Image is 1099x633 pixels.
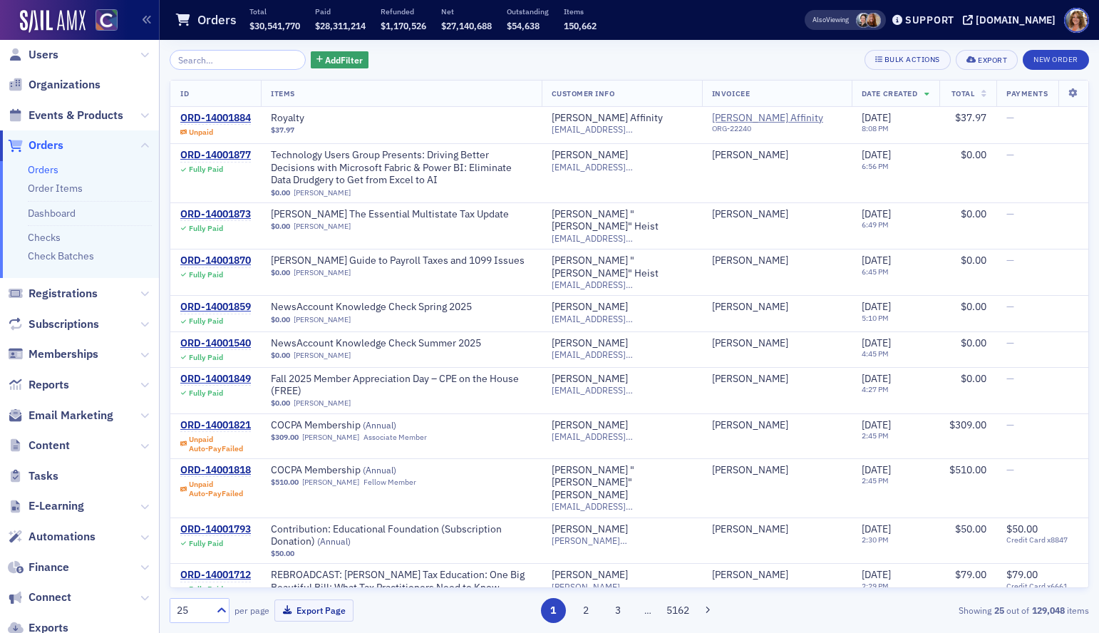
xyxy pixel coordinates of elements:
[294,222,351,231] a: [PERSON_NAME]
[712,337,842,350] span: Nicole Moore
[271,419,450,432] span: COCPA Membership
[180,301,251,314] a: ORD-14001859
[271,569,532,594] a: REBROADCAST: [PERSON_NAME] Tax Education: One Big Beautiful Bill: What Tax Practitioners Need to ...
[271,549,294,558] span: $50.00
[271,351,290,360] span: $0.00
[1006,582,1078,591] span: Credit Card x6661
[271,398,290,408] span: $0.00
[862,463,891,476] span: [DATE]
[712,112,842,139] span: Gallagher Affinity
[862,313,889,323] time: 5:10 PM
[712,373,842,386] span: Ralph Nafziger
[294,315,351,324] a: [PERSON_NAME]
[8,438,70,453] a: Content
[1006,463,1014,476] span: —
[28,249,94,262] a: Check Batches
[86,9,118,34] a: View Homepage
[302,478,359,487] a: [PERSON_NAME]
[666,598,691,623] button: 5162
[441,6,492,16] p: Net
[180,337,251,350] a: ORD-14001540
[271,112,450,125] span: Royalty
[294,268,351,277] a: [PERSON_NAME]
[20,10,86,33] a: SailAMX
[271,188,290,197] span: $0.00
[189,165,223,174] div: Fully Paid
[552,254,692,279] a: [PERSON_NAME] "[PERSON_NAME]" Heist
[8,560,69,575] a: Finance
[541,598,566,623] button: 1
[552,149,628,162] a: [PERSON_NAME]
[271,254,525,267] span: Surgent's Guide to Payroll Taxes and 1099 Issues
[862,581,889,591] time: 2:29 PM
[862,431,889,441] time: 2:45 PM
[862,148,891,161] span: [DATE]
[955,568,986,581] span: $79.00
[552,582,692,592] span: [PERSON_NAME][EMAIL_ADDRESS][PERSON_NAME][DOMAIN_NAME][US_STATE]
[712,254,788,267] a: [PERSON_NAME]
[552,124,692,135] span: [EMAIL_ADDRESS][DOMAIN_NAME]
[271,337,481,350] a: NewsAccount Knowledge Check Summer 2025
[315,20,366,31] span: $28,311,214
[363,464,396,475] span: ( Annual )
[29,498,84,514] span: E-Learning
[189,480,243,498] div: Unpaid
[8,408,113,423] a: Email Marketing
[29,468,58,484] span: Tasks
[1006,88,1048,98] span: Payments
[197,11,237,29] h1: Orders
[862,349,889,359] time: 4:45 PM
[712,112,842,125] span: Gallagher Affinity
[552,373,628,386] div: [PERSON_NAME]
[712,464,842,477] span: Dan Walter
[552,419,628,432] a: [PERSON_NAME]
[180,149,251,162] div: ORD-14001877
[28,182,83,195] a: Order Items
[712,419,842,432] span: Kristyn Unrein
[180,254,251,267] div: ORD-14001870
[1006,372,1014,385] span: —
[865,50,951,70] button: Bulk Actions
[712,464,788,477] a: [PERSON_NAME]
[249,6,300,16] p: Total
[991,604,1006,617] strong: 25
[573,598,598,623] button: 2
[712,373,788,386] a: [PERSON_NAME]
[862,300,891,313] span: [DATE]
[862,254,891,267] span: [DATE]
[249,20,300,31] span: $30,541,770
[712,337,788,350] a: [PERSON_NAME]
[8,138,63,153] a: Orders
[507,20,540,31] span: $54,638
[712,149,788,162] a: [PERSON_NAME]
[949,418,986,431] span: $309.00
[271,523,532,548] a: Contribution: Educational Foundation (Subscription Donation) (Annual)
[180,419,251,432] a: ORD-14001821
[712,523,842,536] span: Ellen Milholland
[552,431,692,442] span: [EMAIL_ADDRESS][DOMAIN_NAME]
[271,301,472,314] span: NewsAccount Knowledge Check Spring 2025
[552,208,692,233] div: [PERSON_NAME] "[PERSON_NAME]" Heist
[951,88,975,98] span: Total
[552,569,628,582] a: [PERSON_NAME]
[29,346,98,362] span: Memberships
[862,535,889,545] time: 2:30 PM
[189,224,223,233] div: Fully Paid
[315,6,366,16] p: Paid
[180,112,251,125] a: ORD-14001884
[271,149,532,187] span: Technology Users Group Presents: Driving Better Decisions with Microsoft Fabric & Power BI: Elimi...
[271,88,295,98] span: Items
[271,419,450,432] a: COCPA Membership (Annual)
[712,254,842,267] span: Jane Heist
[812,15,849,25] span: Viewing
[712,419,788,432] div: [PERSON_NAME]
[29,316,99,332] span: Subscriptions
[271,464,450,477] span: COCPA Membership
[606,598,631,623] button: 3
